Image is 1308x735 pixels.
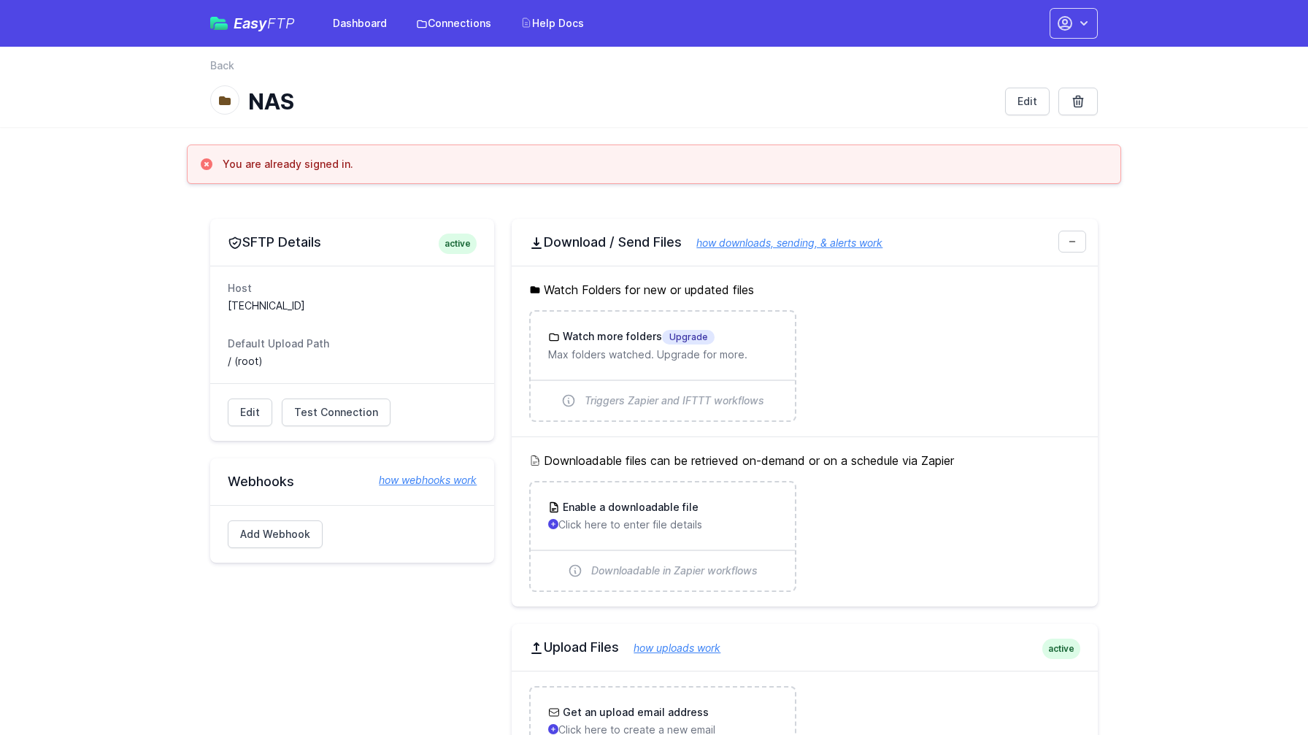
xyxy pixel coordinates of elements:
[1005,88,1050,115] a: Edit
[228,354,477,369] dd: / (root)
[248,88,993,115] h1: NAS
[662,330,715,345] span: Upgrade
[529,452,1080,469] h5: Downloadable files can be retrieved on-demand or on a schedule via Zapier
[548,347,777,362] p: Max folders watched. Upgrade for more.
[529,234,1080,251] h2: Download / Send Files
[529,639,1080,656] h2: Upload Files
[210,58,1098,82] nav: Breadcrumb
[228,299,477,313] dd: [TECHNICAL_ID]
[228,281,477,296] dt: Host
[267,15,295,32] span: FTP
[531,312,794,420] a: Watch more foldersUpgrade Max folders watched. Upgrade for more. Triggers Zapier and IFTTT workflows
[531,482,794,590] a: Enable a downloadable file Click here to enter file details Downloadable in Zapier workflows
[560,500,699,515] h3: Enable a downloadable file
[529,281,1080,299] h5: Watch Folders for new or updated files
[324,10,396,36] a: Dashboard
[512,10,593,36] a: Help Docs
[234,16,295,31] span: Easy
[548,517,777,532] p: Click here to enter file details
[619,642,720,654] a: how uploads work
[439,234,477,254] span: active
[228,399,272,426] a: Edit
[560,329,715,345] h3: Watch more folders
[585,393,764,408] span: Triggers Zapier and IFTTT workflows
[228,234,477,251] h2: SFTP Details
[228,336,477,351] dt: Default Upload Path
[210,58,234,73] a: Back
[228,520,323,548] a: Add Webhook
[282,399,391,426] a: Test Connection
[591,563,758,578] span: Downloadable in Zapier workflows
[210,17,228,30] img: easyftp_logo.png
[294,405,378,420] span: Test Connection
[407,10,500,36] a: Connections
[1042,639,1080,659] span: active
[223,157,353,172] h3: You are already signed in.
[560,705,709,720] h3: Get an upload email address
[210,16,295,31] a: EasyFTP
[364,473,477,488] a: how webhooks work
[228,473,477,490] h2: Webhooks
[682,236,882,249] a: how downloads, sending, & alerts work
